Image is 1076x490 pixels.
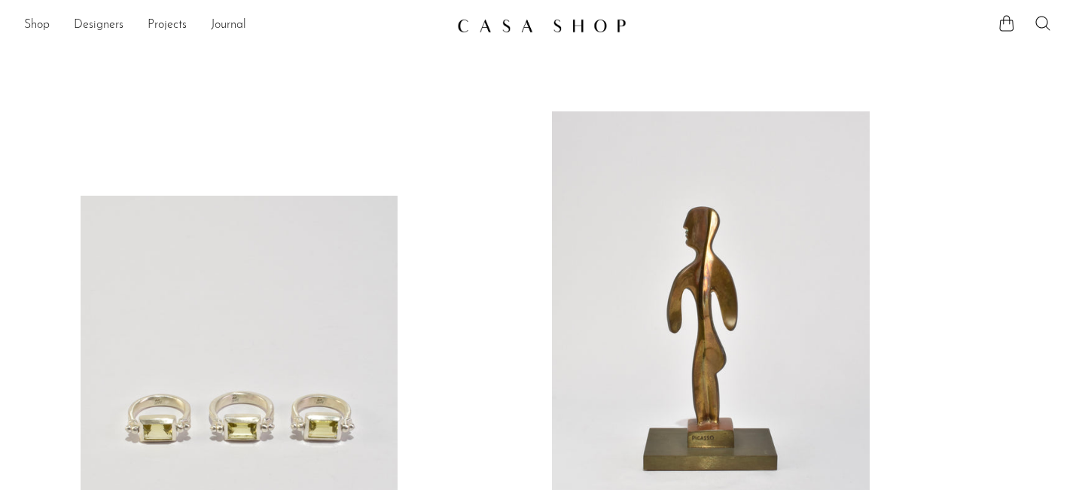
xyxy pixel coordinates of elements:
nav: Desktop navigation [24,13,445,38]
a: Designers [74,16,123,35]
a: Projects [148,16,187,35]
a: Shop [24,16,50,35]
ul: NEW HEADER MENU [24,13,445,38]
a: Journal [211,16,246,35]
